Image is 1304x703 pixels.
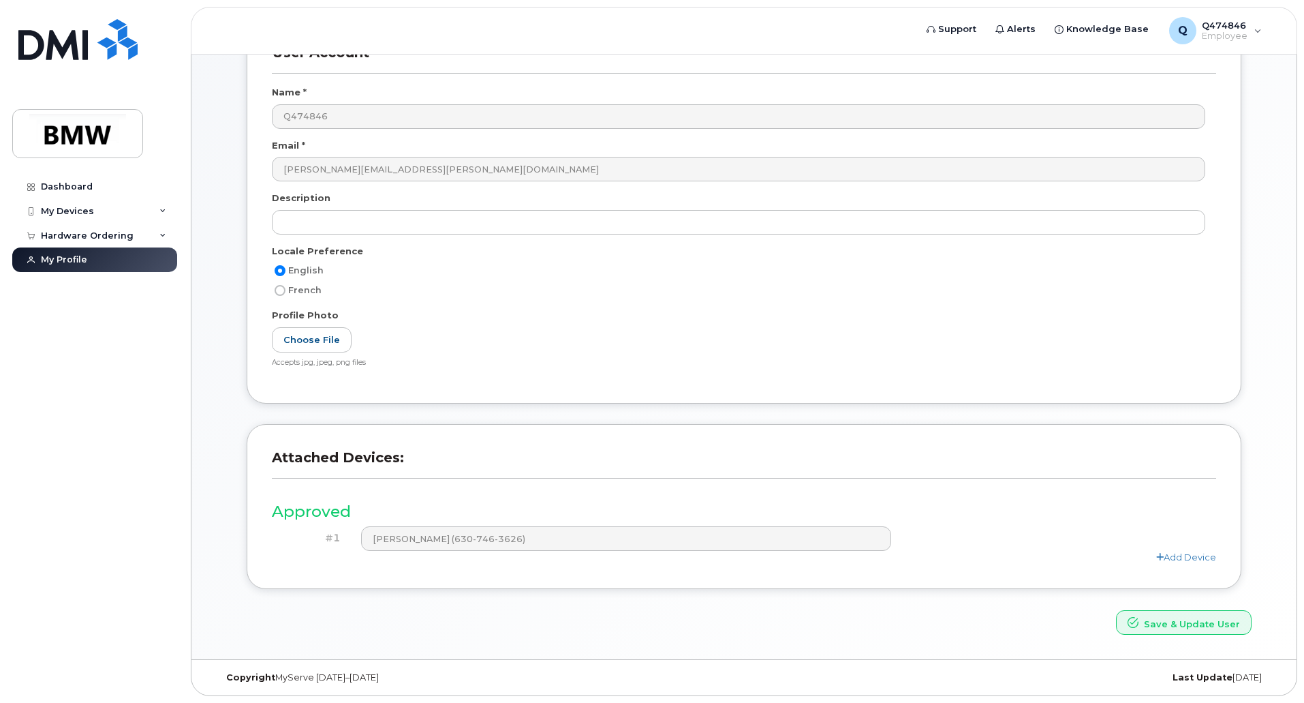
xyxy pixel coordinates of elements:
input: English [275,265,285,276]
span: French [288,285,322,295]
h3: Attached Devices: [272,449,1216,479]
label: Email * [272,139,305,152]
label: Name * [272,86,307,99]
h3: Approved [272,503,1216,520]
span: English [288,265,324,275]
h4: #1 [282,533,341,544]
div: Q474846 [1160,17,1271,44]
span: Employee [1202,31,1247,42]
iframe: Messenger Launcher [1245,644,1294,693]
input: French [275,285,285,296]
span: Support [938,23,976,36]
a: Alerts [986,16,1045,43]
a: Add Device [1156,552,1216,563]
a: Support [917,16,986,43]
span: Q [1178,23,1187,39]
div: [DATE] [920,672,1272,683]
span: Alerts [1007,23,1036,36]
label: Choose File [272,327,352,353]
a: Knowledge Base [1045,16,1158,43]
strong: Last Update [1173,672,1232,683]
label: Profile Photo [272,309,339,322]
div: Accepts jpg, jpeg, png files [272,358,1205,368]
span: Q474846 [1202,20,1247,31]
h3: User Account [272,44,1216,74]
span: Knowledge Base [1066,23,1149,36]
button: Save & Update User [1116,610,1252,635]
label: Locale Preference [272,245,363,258]
strong: Copyright [226,672,275,683]
div: MyServe [DATE]–[DATE] [216,672,568,683]
label: Description [272,192,330,205]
